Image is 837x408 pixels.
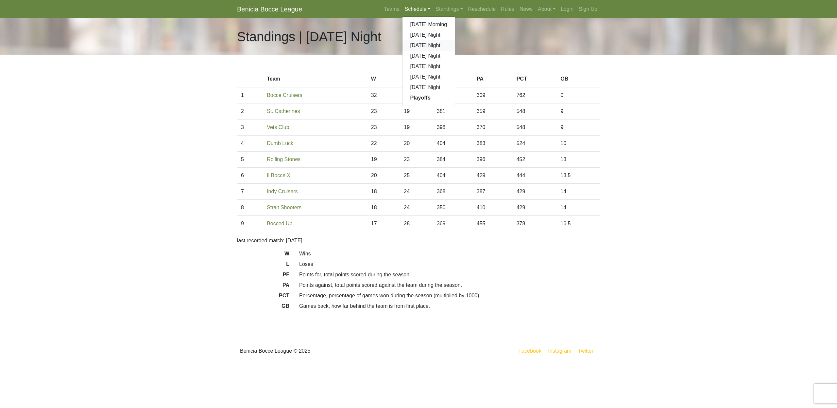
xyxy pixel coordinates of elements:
td: 4 [237,136,263,152]
td: 444 [513,168,557,184]
a: Dumb Luck [267,140,293,146]
td: 23 [367,120,400,136]
a: Benicia Bocce League [237,3,302,16]
dt: PCT [232,292,294,302]
td: 398 [433,120,473,136]
td: 16.5 [556,216,600,232]
a: Login [558,3,576,16]
td: 20 [367,168,400,184]
td: 455 [473,216,513,232]
td: 19 [400,120,433,136]
strong: Playoffs [410,95,431,101]
a: Bocce Cruisers [267,92,302,98]
div: Benicia Bocce League © 2025 [232,339,418,363]
th: PCT [513,71,557,87]
th: Team [263,71,367,87]
a: Standings [433,3,465,16]
td: 23 [400,152,433,168]
a: Il Bocce X [267,173,290,178]
td: 6 [237,168,263,184]
td: 9 [556,103,600,120]
td: 19 [400,103,433,120]
a: [DATE] Morning [402,19,455,30]
td: 0 [556,87,600,103]
a: Schedule [402,3,433,16]
td: 410 [473,200,513,216]
td: 18 [367,184,400,200]
td: 23 [367,103,400,120]
a: [DATE] Night [402,82,455,93]
td: 19 [367,152,400,168]
a: Vets Club [267,124,289,130]
td: 396 [473,152,513,168]
div: Schedule [402,16,455,106]
td: 548 [513,103,557,120]
td: 387 [473,184,513,200]
a: Bocced Up [267,221,292,226]
td: 429 [513,200,557,216]
td: 369 [433,216,473,232]
td: 404 [433,168,473,184]
a: Sign Up [576,3,600,16]
td: 3 [237,120,263,136]
dt: W [232,250,294,260]
a: [DATE] Night [402,51,455,61]
a: News [517,3,535,16]
a: Rules [498,3,517,16]
td: 368 [433,184,473,200]
td: 359 [473,103,513,120]
dd: Loses [294,260,605,268]
th: GB [556,71,600,87]
dt: PA [232,281,294,292]
td: 404 [433,136,473,152]
td: 13.5 [556,168,600,184]
dt: L [232,260,294,271]
a: Instagram [547,347,572,355]
dd: Wins [294,250,605,258]
dt: GB [232,302,294,313]
td: 32 [367,87,400,103]
a: Facebook [517,347,543,355]
a: Indy Cruisers [267,189,298,194]
td: 28 [400,216,433,232]
td: 24 [400,184,433,200]
td: 762 [513,87,557,103]
td: 524 [513,136,557,152]
a: Playoffs [402,93,455,103]
td: 383 [473,136,513,152]
td: 384 [433,152,473,168]
td: 350 [433,200,473,216]
th: PA [473,71,513,87]
td: 2 [237,103,263,120]
td: 1 [237,87,263,103]
td: 13 [556,152,600,168]
a: [DATE] Night [402,72,455,82]
th: W [367,71,400,87]
a: Rolling Stones [267,157,300,162]
a: Reschedule [466,3,499,16]
p: last recorded match: [DATE] [237,237,600,245]
td: 10 [400,87,433,103]
td: 378 [513,216,557,232]
td: 25 [400,168,433,184]
td: 14 [556,184,600,200]
td: 452 [513,152,557,168]
a: Twitter [577,347,599,355]
td: 381 [433,103,473,120]
a: Strait Shooters [267,205,301,210]
h1: Standings | [DATE] Night [237,29,381,45]
td: 5 [237,152,263,168]
td: 309 [473,87,513,103]
a: [DATE] Night [402,30,455,40]
td: 20 [400,136,433,152]
dd: Percentage, percentage of games won during the season (multiplied by 1000). [294,292,605,300]
dd: Points against, total points scored against the team during the season. [294,281,605,289]
td: 10 [556,136,600,152]
th: L [400,71,433,87]
td: 24 [400,200,433,216]
td: 548 [513,120,557,136]
a: [DATE] Night [402,61,455,72]
td: 7 [237,184,263,200]
td: 9 [556,120,600,136]
td: 18 [367,200,400,216]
